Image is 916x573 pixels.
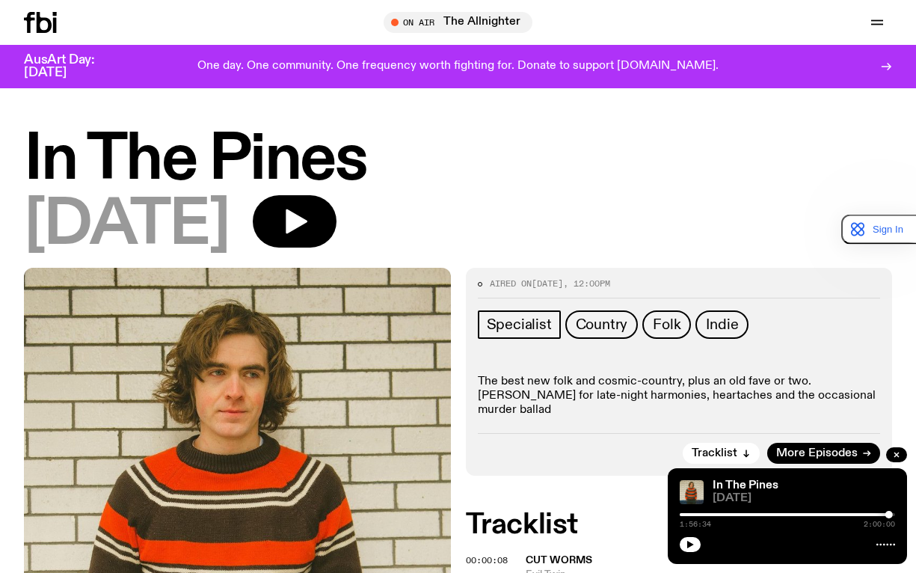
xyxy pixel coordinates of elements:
[24,54,120,79] h3: AusArt Day: [DATE]
[683,443,760,464] button: Tracklist
[565,310,639,339] a: Country
[563,278,610,289] span: , 12:00pm
[466,554,508,566] span: 00:00:08
[576,316,628,333] span: Country
[478,310,561,339] a: Specialist
[24,195,229,256] span: [DATE]
[532,278,563,289] span: [DATE]
[526,555,592,566] span: Cut Worms
[713,493,895,504] span: [DATE]
[466,512,893,539] h2: Tracklist
[864,521,895,528] span: 2:00:00
[713,479,778,491] a: In The Pines
[692,448,737,459] span: Tracklist
[384,12,532,33] button: On AirThe Allnighter
[478,375,881,418] p: The best new folk and cosmic-country, plus an old fave or two. [PERSON_NAME] for late-night harmo...
[466,557,508,565] button: 00:00:08
[653,316,680,333] span: Folk
[487,316,552,333] span: Specialist
[776,448,858,459] span: More Episodes
[767,443,880,464] a: More Episodes
[490,278,532,289] span: Aired on
[695,310,749,339] a: Indie
[642,310,691,339] a: Folk
[197,60,719,73] p: One day. One community. One frequency worth fighting for. Donate to support [DOMAIN_NAME].
[24,130,892,191] h1: In The Pines
[680,521,711,528] span: 1:56:34
[706,316,738,333] span: Indie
